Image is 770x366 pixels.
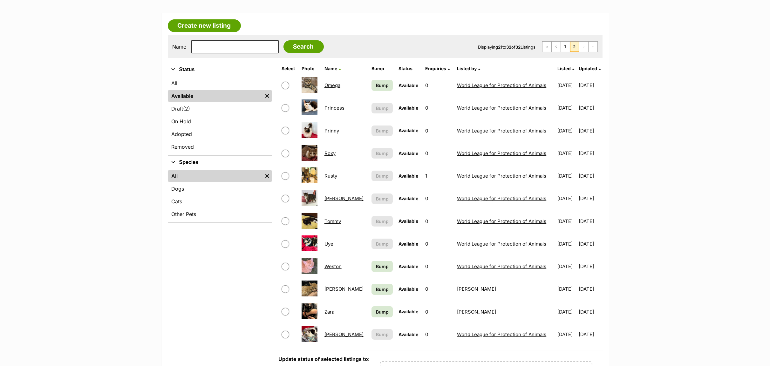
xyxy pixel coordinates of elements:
a: Listed by [457,66,480,71]
a: Princess [324,105,344,111]
span: Bump [376,127,389,134]
a: [PERSON_NAME] [324,195,364,201]
td: [DATE] [579,120,602,142]
span: Available [399,286,418,292]
td: 0 [423,97,454,119]
td: 0 [423,233,454,255]
a: [PERSON_NAME] [457,286,496,292]
a: Tommy [324,218,341,224]
span: Available [399,309,418,314]
td: [DATE] [555,301,578,323]
td: [DATE] [555,233,578,255]
td: 0 [423,301,454,323]
button: Bump [371,193,392,204]
button: Bump [371,148,392,159]
a: All [168,170,262,182]
a: Removed [168,141,272,152]
td: 1 [423,165,454,187]
input: Search [283,40,324,53]
span: Available [399,105,418,111]
span: Bump [376,241,389,247]
td: 0 [423,255,454,277]
strong: 32 [507,44,512,50]
span: (2) [183,105,190,112]
span: translation missing: en.admin.listings.index.attributes.enquiries [425,66,446,71]
a: Zara [324,309,334,315]
button: Status [168,65,272,74]
td: [DATE] [555,187,578,209]
span: Next page [579,42,588,52]
a: [PERSON_NAME] [457,309,496,315]
span: Available [399,218,418,224]
td: 0 [423,187,454,209]
div: Status [168,76,272,155]
a: First page [542,42,551,52]
td: [DATE] [579,301,602,323]
button: Bump [371,239,392,249]
a: World League for Protection of Animals [457,241,546,247]
a: Bump [371,80,392,91]
span: Available [399,196,418,201]
td: [DATE] [555,120,578,142]
span: Bump [376,263,389,270]
td: [DATE] [555,142,578,164]
td: [DATE] [579,165,602,187]
span: Updated [579,66,597,71]
span: Available [399,173,418,179]
div: Species [168,169,272,222]
button: Bump [371,103,392,113]
a: Bump [371,306,392,317]
img: Zara [302,303,317,319]
th: Status [396,64,422,74]
strong: 21 [498,44,503,50]
nav: Pagination [542,41,598,52]
button: Species [168,158,272,166]
th: Photo [299,64,321,74]
td: [DATE] [579,210,602,232]
td: [DATE] [579,323,602,345]
a: World League for Protection of Animals [457,331,546,337]
button: Bump [371,171,392,181]
span: Available [399,83,418,88]
label: Name [173,44,187,50]
a: All [168,78,272,89]
td: [DATE] [555,278,578,300]
strong: 32 [516,44,521,50]
a: Omega [324,82,340,88]
td: [DATE] [579,74,602,96]
button: Bump [371,216,392,227]
a: Roxy [324,150,336,156]
a: Name [324,66,341,71]
td: 0 [423,142,454,164]
td: 0 [423,120,454,142]
span: Bump [376,218,389,225]
span: Available [399,151,418,156]
span: Listed by [457,66,477,71]
td: 0 [423,74,454,96]
a: Page 1 [561,42,570,52]
a: Other Pets [168,208,272,220]
td: [DATE] [579,142,602,164]
td: [DATE] [555,323,578,345]
span: Name [324,66,337,71]
td: [DATE] [555,210,578,232]
a: World League for Protection of Animals [457,263,546,269]
span: Bump [376,150,389,157]
a: Prinny [324,128,339,134]
th: Bump [369,64,395,74]
button: Bump [371,125,392,136]
a: World League for Protection of Animals [457,128,546,134]
td: [DATE] [579,97,602,119]
td: [DATE] [579,187,602,209]
a: Dogs [168,183,272,194]
td: [DATE] [555,97,578,119]
span: Last page [589,42,597,52]
a: Listed [557,66,574,71]
a: World League for Protection of Animals [457,218,546,224]
span: Available [399,128,418,133]
a: [PERSON_NAME] [324,286,364,292]
a: World League for Protection of Animals [457,173,546,179]
a: Enquiries [425,66,450,71]
td: [DATE] [579,255,602,277]
a: Previous page [552,42,561,52]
